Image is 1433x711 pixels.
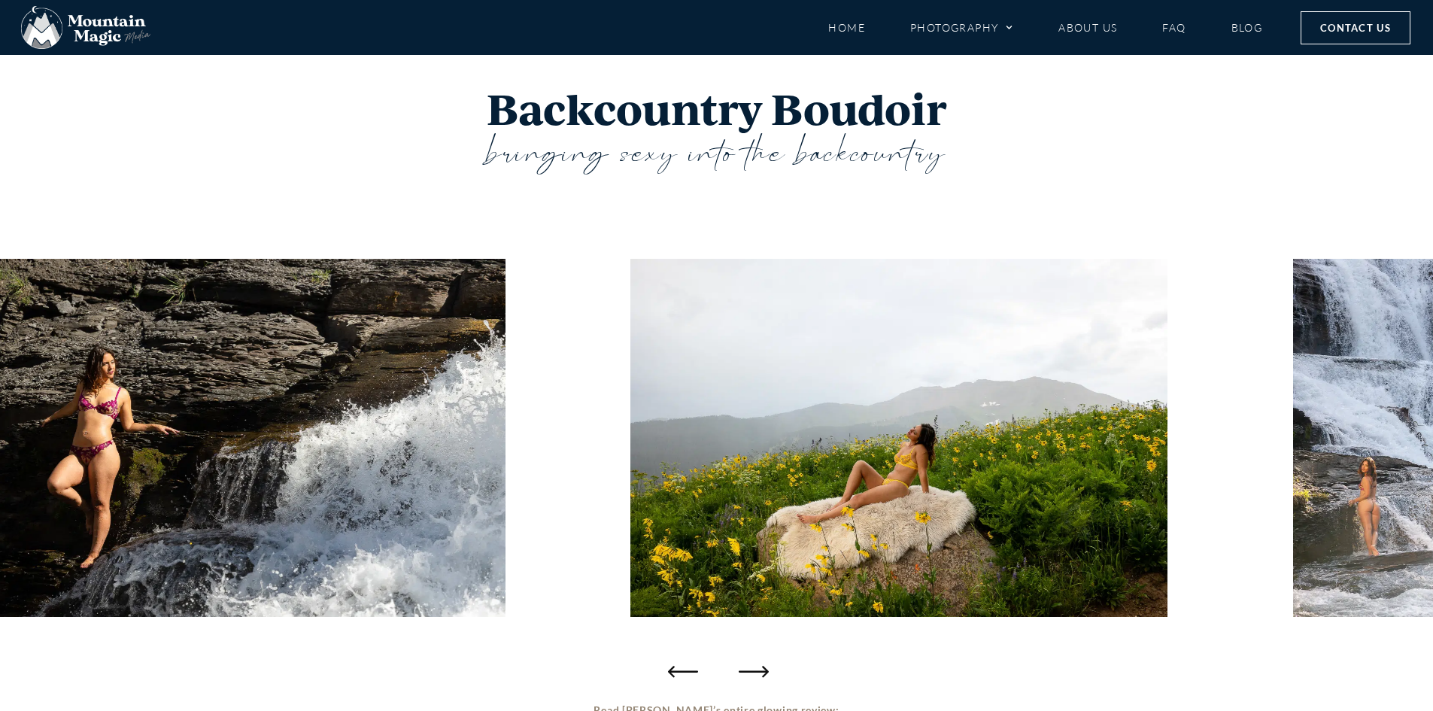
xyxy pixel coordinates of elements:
a: Contact Us [1301,11,1410,44]
h3: bringing sexy into the backcountry [266,133,1168,175]
div: Previous slide [668,656,698,686]
a: Photography [910,14,1013,41]
div: Next slide [736,656,766,686]
a: FAQ [1162,14,1186,41]
a: Blog [1231,14,1263,41]
span: Contact Us [1320,20,1391,36]
a: Home [828,14,865,41]
nav: Menu [828,14,1263,41]
div: 15 / 20 [630,259,1167,617]
img: bearskin rug on rock with lingerie model in sunflowers wildflowers sensual sexy romantic boudoir ... [630,259,1167,617]
a: About Us [1058,14,1117,41]
img: Mountain Magic Media photography logo Crested Butte Photographer [21,6,150,50]
h1: Backcountry Boudoir [266,85,1168,133]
